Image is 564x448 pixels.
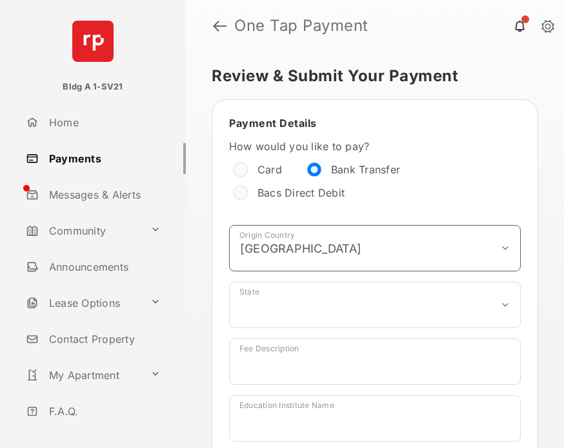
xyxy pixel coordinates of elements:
[234,18,543,34] strong: One Tap Payment
[21,360,145,391] a: My Apartment
[257,163,282,176] label: Card
[21,324,186,355] a: Contact Property
[229,117,317,130] span: Payment Details
[72,21,114,62] img: svg+xml;base64,PHN2ZyB4bWxucz0iaHR0cDovL3d3dy53My5vcmcvMjAwMC9zdmciIHdpZHRoPSI2NCIgaGVpZ2h0PSI2NC...
[21,287,145,318] a: Lease Options
[212,68,528,84] h5: Review & Submit Your Payment
[21,143,186,174] a: Payments
[63,81,123,93] p: Bldg A 1-SV21
[229,140,521,153] label: How would you like to pay?
[21,251,186,282] a: Announcements
[21,215,145,246] a: Community
[257,186,345,199] label: Bacs Direct Debit
[21,107,186,138] a: Home
[21,396,186,427] a: F.A.Q.
[331,163,400,176] label: Bank Transfer
[21,179,186,210] a: Messages & Alerts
